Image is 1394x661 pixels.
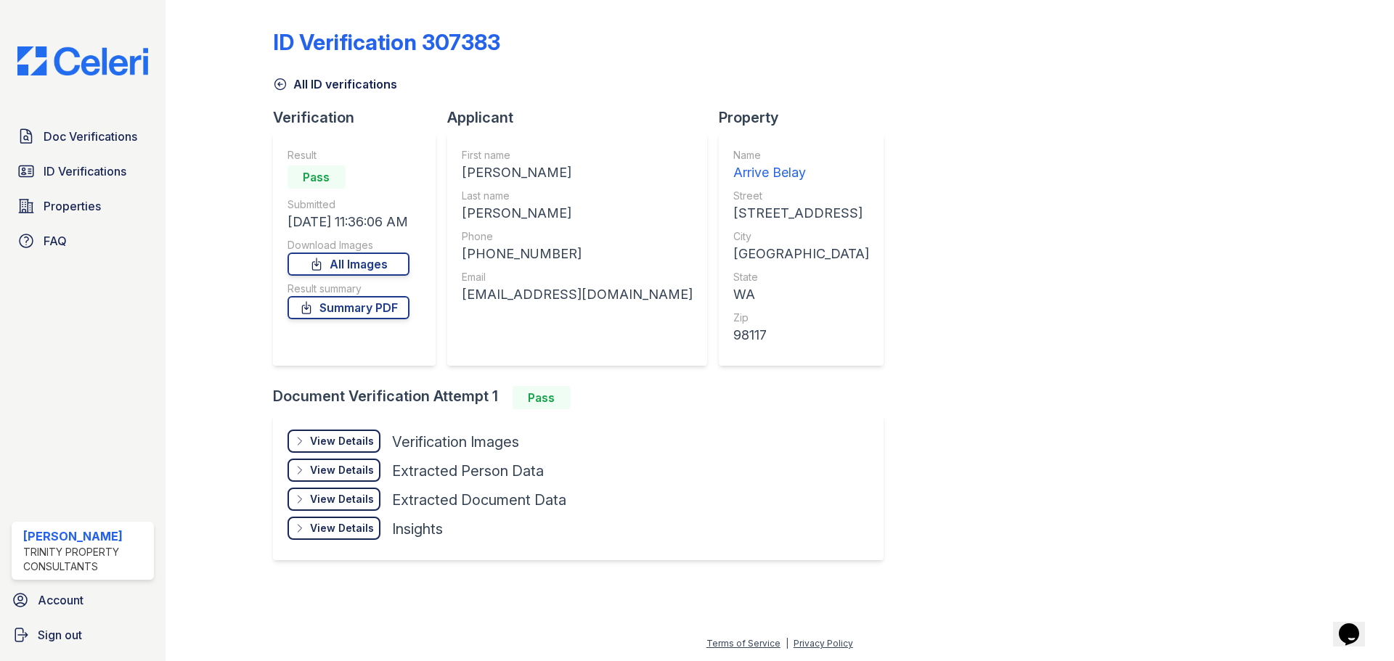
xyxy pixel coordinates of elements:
[310,434,374,448] div: View Details
[733,189,869,203] div: Street
[392,519,443,539] div: Insights
[273,107,447,128] div: Verification
[733,325,869,345] div: 98117
[513,386,571,409] div: Pass
[44,128,137,145] span: Doc Verifications
[706,638,780,649] a: Terms of Service
[12,122,154,151] a: Doc Verifications
[719,107,895,128] div: Property
[733,270,869,284] div: State
[288,296,409,319] a: Summary PDF
[288,253,409,276] a: All Images
[12,192,154,221] a: Properties
[733,148,869,183] a: Name Arrive Belay
[310,521,374,535] div: View Details
[44,232,67,250] span: FAQ
[462,270,693,284] div: Email
[733,148,869,163] div: Name
[273,75,397,93] a: All ID verifications
[462,203,693,223] div: [PERSON_NAME]
[12,157,154,186] a: ID Verifications
[733,229,869,244] div: City
[794,638,853,649] a: Privacy Policy
[6,46,160,75] img: CE_Logo_Blue-a8612792a0a2168367f1c8372b55b34899dd931a85d93a1a3d3e32e68fde9ad4.png
[733,163,869,183] div: Arrive Belay
[310,492,374,506] div: View Details
[462,244,693,264] div: [PHONE_NUMBER]
[38,591,83,609] span: Account
[12,226,154,255] a: FAQ
[462,148,693,163] div: First name
[288,148,409,163] div: Result
[288,238,409,253] div: Download Images
[462,229,693,244] div: Phone
[733,203,869,223] div: [STREET_ADDRESS]
[392,432,519,452] div: Verification Images
[273,29,500,55] div: ID Verification 307383
[462,284,693,305] div: [EMAIL_ADDRESS][DOMAIN_NAME]
[288,197,409,212] div: Submitted
[23,527,148,545] div: [PERSON_NAME]
[288,165,346,189] div: Pass
[733,284,869,305] div: WA
[462,189,693,203] div: Last name
[23,545,148,574] div: Trinity Property Consultants
[786,638,788,649] div: |
[288,282,409,296] div: Result summary
[38,626,82,644] span: Sign out
[392,461,544,481] div: Extracted Person Data
[733,311,869,325] div: Zip
[392,490,566,510] div: Extracted Document Data
[44,197,101,215] span: Properties
[310,463,374,477] div: View Details
[288,212,409,232] div: [DATE] 11:36:06 AM
[6,586,160,615] a: Account
[733,244,869,264] div: [GEOGRAPHIC_DATA]
[6,620,160,649] a: Sign out
[447,107,719,128] div: Applicant
[273,386,895,409] div: Document Verification Attempt 1
[462,163,693,183] div: [PERSON_NAME]
[44,163,126,180] span: ID Verifications
[1333,603,1379,646] iframe: chat widget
